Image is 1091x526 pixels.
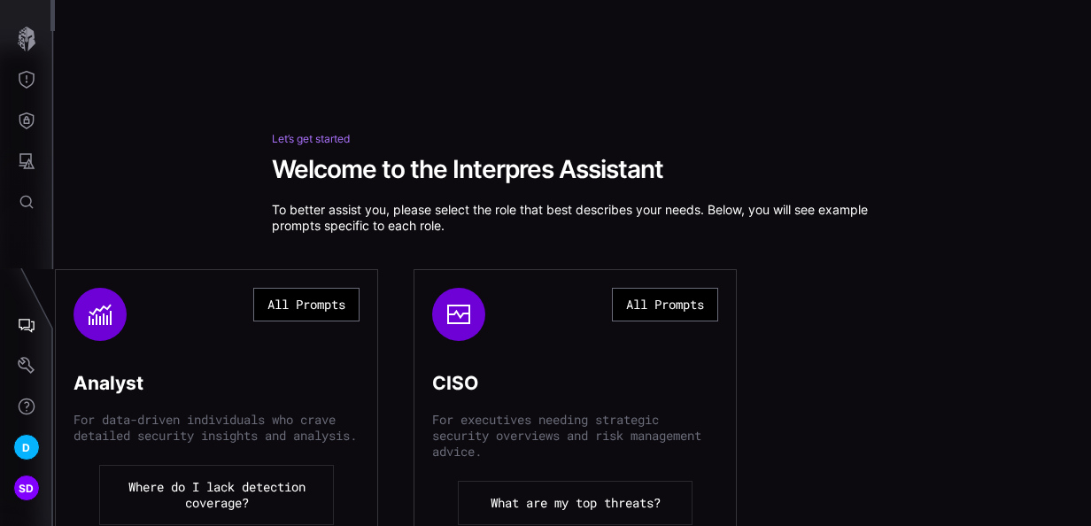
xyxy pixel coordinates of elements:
[272,202,874,234] p: To better assist you, please select the role that best describes your needs. Below, you will see ...
[272,154,874,184] h1: Welcome to the Interpres Assistant
[1,468,52,508] button: SD
[74,412,360,444] p: For data-driven individuals who crave detailed security insights and analysis.
[74,357,143,395] h2: Analyst
[432,357,478,395] h2: CISO
[22,438,30,457] span: D
[99,465,334,525] button: Where do I lack detection coverage?
[272,133,874,145] div: Let’s get started
[432,412,718,460] p: For executives needing strategic security overviews and risk management advice.
[612,288,718,341] a: All Prompts
[253,288,360,321] button: All Prompts
[458,481,693,525] button: What are my top threats?
[1,427,52,468] button: D
[253,288,360,341] a: All Prompts
[19,479,35,498] span: SD
[612,288,718,321] button: All Prompts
